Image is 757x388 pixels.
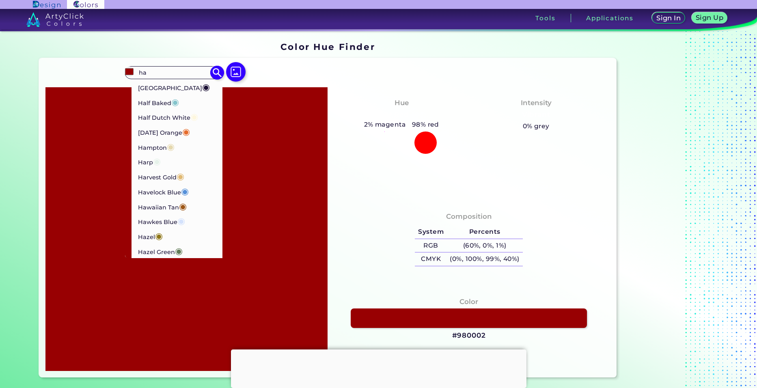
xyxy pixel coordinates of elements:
[415,252,446,266] h5: CMYK
[177,171,184,181] span: ◉
[697,15,722,21] h5: Sign Up
[523,121,550,131] h5: 0% grey
[210,65,224,80] img: icon search
[138,154,161,169] p: Harp
[415,225,446,239] h5: System
[182,126,190,137] span: ◉
[447,225,523,239] h5: Percents
[459,296,478,308] h4: Color
[138,199,187,214] p: Hawaiian Tan
[136,67,211,78] input: type color..
[446,211,492,222] h4: Composition
[177,216,185,226] span: ◉
[620,39,721,381] iframe: Advertisement
[447,252,523,266] h5: (0%, 100%, 99%, 40%)
[586,15,634,21] h3: Applications
[415,239,446,252] h5: RGB
[231,349,526,386] iframe: Advertisement
[138,228,163,244] p: Hazel
[280,41,375,53] h1: Color Hue Finder
[179,201,187,211] span: ◉
[693,13,725,23] a: Sign Up
[138,139,175,154] p: Hampton
[190,111,198,122] span: ◉
[535,15,555,21] h3: Tools
[138,124,190,139] p: [DATE] Orange
[153,156,161,166] span: ◉
[138,244,183,259] p: Hazel Green
[138,213,185,228] p: Hawkes Blue
[138,95,179,110] p: Half Baked
[155,231,163,241] span: ◉
[138,184,189,199] p: Havelock Blue
[33,1,60,9] img: ArtyClick Design logo
[26,12,84,27] img: logo_artyclick_colors_white.svg
[395,97,409,109] h4: Hue
[521,97,552,109] h4: Intensity
[447,239,523,252] h5: (60%, 0%, 1%)
[226,62,246,82] img: icon picture
[658,15,680,21] h5: Sign In
[138,109,198,124] p: Half Dutch White
[409,119,442,130] h5: 98% red
[138,80,210,95] p: [GEOGRAPHIC_DATA]
[181,186,189,196] span: ◉
[138,169,184,184] p: Harvest Gold
[452,331,486,341] h3: #980002
[171,97,179,107] span: ◉
[653,13,684,23] a: Sign In
[361,119,409,130] h5: 2% magenta
[175,246,183,256] span: ◉
[391,110,412,120] h3: Red
[167,141,175,152] span: ◉
[518,110,554,120] h3: Vibrant
[202,82,210,92] span: ◉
